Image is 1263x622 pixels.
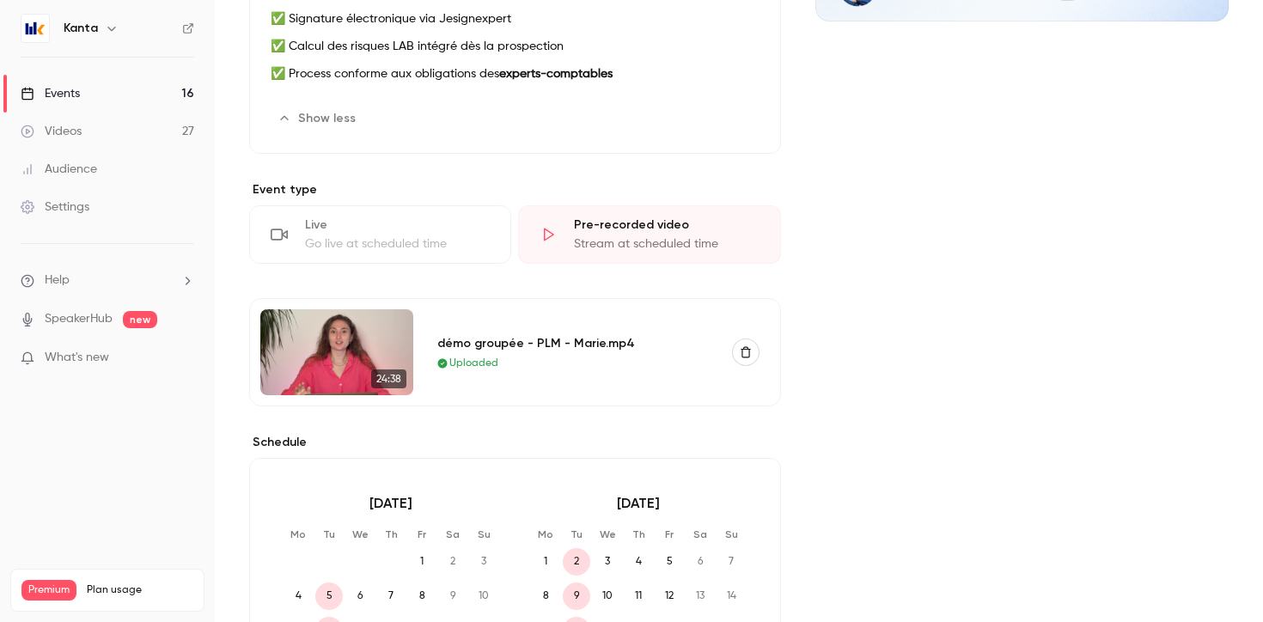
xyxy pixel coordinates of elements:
[315,582,343,610] span: 5
[21,15,49,42] img: Kanta
[21,580,76,601] span: Premium
[470,582,497,610] span: 10
[574,235,759,253] div: Stream at scheduled time
[656,582,683,610] span: 12
[346,582,374,610] span: 6
[717,548,745,576] span: 7
[563,582,590,610] span: 9
[64,20,98,37] h6: Kanta
[284,582,312,610] span: 4
[594,582,621,610] span: 10
[346,527,374,541] p: We
[449,356,498,371] span: Uploaded
[377,582,405,610] span: 7
[518,205,780,264] div: Pre-recorded videoStream at scheduled time
[439,527,467,541] p: Sa
[284,493,497,514] p: [DATE]
[408,548,436,576] span: 1
[563,527,590,541] p: Tu
[87,583,193,597] span: Plan usage
[594,527,621,541] p: We
[532,527,559,541] p: Mo
[123,311,157,328] span: new
[271,105,366,132] button: Show less
[574,216,759,234] div: Pre-recorded video
[439,582,467,610] span: 9
[686,548,714,576] span: 6
[499,68,613,80] strong: experts-comptables
[408,527,436,541] p: Fr
[271,64,760,84] p: ✅ Process conforme aux obligations des
[45,349,109,367] span: What's new
[271,36,760,57] p: ✅ Calcul des risques LAB intégré dès la prospection
[174,351,194,366] iframe: Noticeable Trigger
[249,434,781,451] p: Schedule
[315,527,343,541] p: Tu
[625,582,652,610] span: 11
[271,9,760,29] p: ✅ Signature électronique via Jesignexpert
[21,271,194,290] li: help-dropdown-opener
[21,161,97,178] div: Audience
[686,582,714,610] span: 13
[408,582,436,610] span: 8
[45,310,113,328] a: SpeakerHub
[21,198,89,216] div: Settings
[470,527,497,541] p: Su
[249,205,511,264] div: LiveGo live at scheduled time
[439,548,467,576] span: 2
[625,548,652,576] span: 4
[594,548,621,576] span: 3
[21,85,80,102] div: Events
[249,181,781,198] p: Event type
[21,123,82,140] div: Videos
[532,548,559,576] span: 1
[656,527,683,541] p: Fr
[305,216,490,234] div: Live
[371,369,406,388] span: 24:38
[686,527,714,541] p: Sa
[717,527,745,541] p: Su
[656,548,683,576] span: 5
[305,235,490,253] div: Go live at scheduled time
[625,527,652,541] p: Th
[377,527,405,541] p: Th
[717,582,745,610] span: 14
[470,548,497,576] span: 3
[563,548,590,576] span: 2
[437,334,711,352] div: démo groupée - PLM - Marie.mp4
[532,582,559,610] span: 8
[284,527,312,541] p: Mo
[532,493,745,514] p: [DATE]
[45,271,70,290] span: Help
